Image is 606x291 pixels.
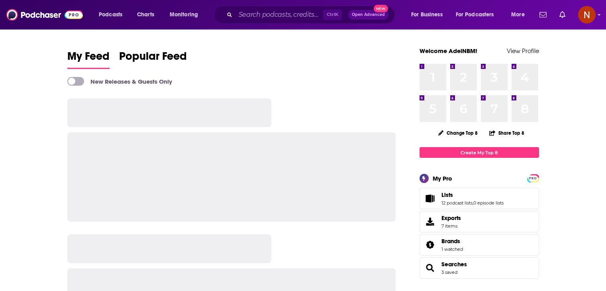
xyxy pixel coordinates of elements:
[137,9,154,20] span: Charts
[489,125,525,141] button: Share Top 8
[451,8,506,21] button: open menu
[441,191,504,199] a: Lists
[556,8,569,22] a: Show notifications dropdown
[67,49,110,69] a: My Feed
[578,6,596,24] span: Logged in as AdelNBM
[441,246,463,252] a: 1 watched
[473,200,504,206] a: 0 episode lists
[433,128,483,138] button: Change Top 8
[6,7,83,22] img: Podchaser - Follow, Share and Rate Podcasts
[578,6,596,24] img: User Profile
[422,262,438,273] a: Searches
[119,49,187,68] span: Popular Feed
[441,214,461,222] span: Exports
[67,49,110,68] span: My Feed
[441,238,463,245] a: Brands
[352,13,385,17] span: Open Advanced
[420,47,477,55] a: Welcome AdelNBM!
[323,10,342,20] span: Ctrl K
[420,147,539,158] a: Create My Top 8
[406,8,453,21] button: open menu
[441,238,460,245] span: Brands
[511,9,525,20] span: More
[420,211,539,232] a: Exports
[456,9,494,20] span: For Podcasters
[528,175,538,181] a: PRO
[433,175,452,182] div: My Pro
[536,8,550,22] a: Show notifications dropdown
[420,188,539,209] span: Lists
[422,216,438,227] span: Exports
[441,269,457,275] a: 3 saved
[441,261,467,268] a: Searches
[93,8,133,21] button: open menu
[170,9,198,20] span: Monitoring
[507,47,539,55] a: View Profile
[506,8,535,21] button: open menu
[235,8,323,21] input: Search podcasts, credits, & more...
[420,257,539,279] span: Searches
[441,223,461,229] span: 7 items
[420,234,539,256] span: Brands
[67,77,172,86] a: New Releases & Guests Only
[119,49,187,69] a: Popular Feed
[411,9,443,20] span: For Business
[441,191,453,199] span: Lists
[578,6,596,24] button: Show profile menu
[422,239,438,250] a: Brands
[374,5,388,12] span: New
[441,200,473,206] a: 12 podcast lists
[132,8,159,21] a: Charts
[164,8,208,21] button: open menu
[221,6,403,24] div: Search podcasts, credits, & more...
[422,193,438,204] a: Lists
[348,10,388,20] button: Open AdvancedNew
[99,9,122,20] span: Podcasts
